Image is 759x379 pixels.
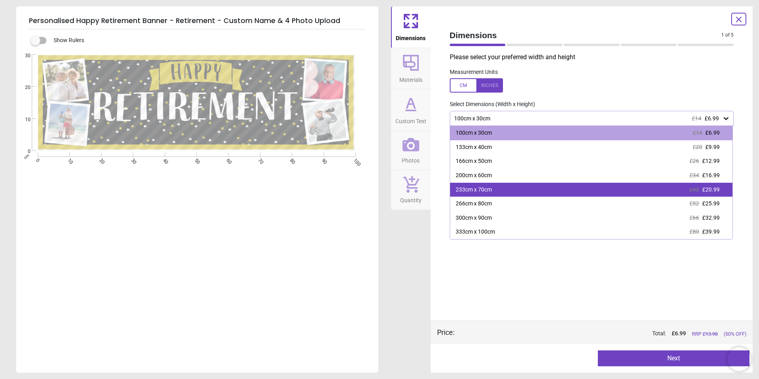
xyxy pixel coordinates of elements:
span: Photos [402,153,420,165]
span: £42 [690,186,699,193]
span: £16.99 [702,172,720,178]
div: 100cm x 30cm [456,129,492,137]
span: £ 13.98 [703,331,718,337]
label: Select Dimensions (Width x Height) [443,101,535,108]
h5: Personalised Happy Retirement Banner - Retirement - Custom Name & 4 Photo Upload [29,13,366,29]
iframe: Brevo live chat [727,347,751,371]
span: £39.99 [702,228,720,235]
p: Please select your preferred width and height [450,53,740,62]
button: Next [598,350,749,366]
span: 0 [15,148,31,155]
span: £20.99 [702,186,720,193]
span: £ [672,330,686,338]
div: 166cm x 50cm [456,157,492,165]
span: Dimensions [450,29,722,41]
span: £12.99 [702,158,720,164]
span: £6.99 [705,115,719,122]
span: Custom Text [395,114,426,126]
span: 20 [15,84,31,91]
span: £6.99 [705,130,720,136]
div: 266cm x 80cm [456,200,492,208]
span: 6.99 [675,330,686,336]
div: 200cm x 60cm [456,172,492,180]
span: £34 [690,172,699,178]
button: Materials [391,48,431,89]
span: RRP [692,331,718,338]
span: £25.99 [702,200,720,207]
span: £14 [692,115,701,122]
button: Quantity [391,170,431,210]
button: Dimensions [391,6,431,48]
div: Total: [466,330,747,338]
span: 10 [15,116,31,123]
span: Materials [399,72,422,84]
span: 30 [15,52,31,59]
span: £66 [690,215,699,221]
span: £9.99 [705,144,720,150]
span: £52 [690,200,699,207]
button: Photos [391,131,431,170]
div: 300cm x 90cm [456,214,492,222]
span: Dimensions [396,31,426,43]
div: 233cm x 70cm [456,186,492,194]
span: £80 [690,228,699,235]
span: 1 of 5 [721,32,734,39]
div: 133cm x 40cm [456,143,492,151]
span: £32.99 [702,215,720,221]
span: £26 [690,158,699,164]
span: £20 [693,144,702,150]
label: Measurement Units [450,68,498,76]
div: Show Rulers [35,36,378,45]
span: £14 [693,130,702,136]
button: Custom Text [391,89,431,131]
div: 100cm x 30cm [453,115,722,122]
div: 333cm x 100cm [456,228,495,236]
div: Price : [437,327,455,337]
span: (50% OFF) [724,331,746,338]
span: Quantity [400,193,422,205]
